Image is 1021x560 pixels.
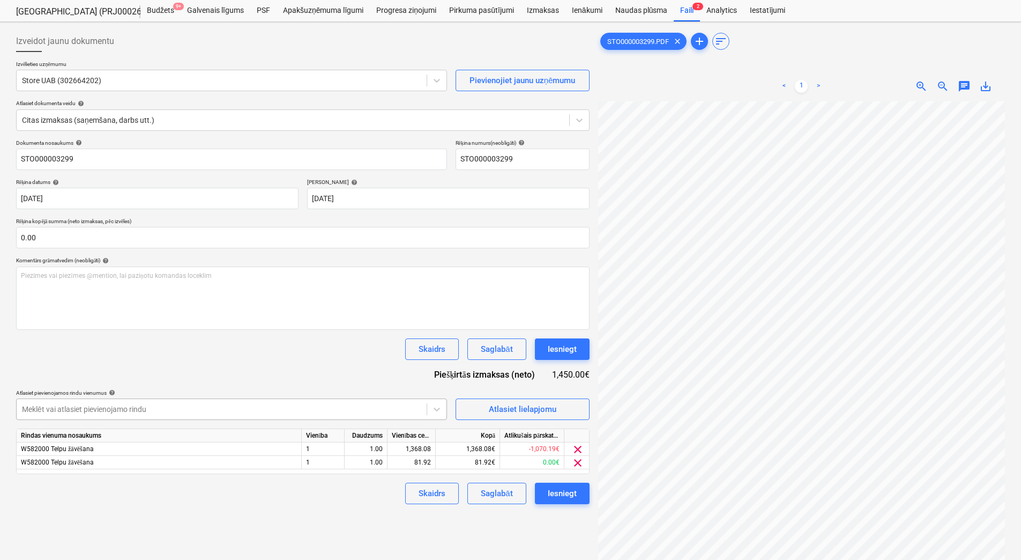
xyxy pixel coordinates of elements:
[548,342,577,356] div: Iesniegt
[571,443,584,456] span: clear
[302,429,345,443] div: Vienība
[915,80,928,93] span: zoom_in
[467,338,526,360] button: Saglabāt
[16,61,447,70] p: Izvēlieties uzņēmumu
[500,429,564,443] div: Atlikušais pārskatītais budžets
[21,459,94,466] span: W582000 Telpu žāvēšana
[16,218,590,227] p: Rēķina kopējā summa (neto izmaksas, pēc izvēles)
[436,443,500,456] div: 1,368.08€
[436,456,500,469] div: 81.92€
[21,445,94,453] span: W582000 Telpu žāvēšana
[349,456,383,469] div: 1.00
[535,483,590,504] button: Iesniegt
[419,487,445,500] div: Skaidrs
[16,139,447,146] div: Dokumenta nosaukums
[548,487,577,500] div: Iesniegt
[405,483,459,504] button: Skaidrs
[436,429,500,443] div: Kopā
[600,33,687,50] div: STO000003299.PDF
[17,429,302,443] div: Rindas vienuma nosaukums
[405,338,459,360] button: Skaidrs
[456,139,590,146] div: Rēķina numurs (neobligāti)
[535,338,590,360] button: Iesniegt
[692,3,703,10] span: 2
[307,188,590,209] input: Izpildes datums nav norādīts
[467,483,526,504] button: Saglabāt
[16,100,590,107] div: Atlasiet dokumenta veidu
[489,402,556,416] div: Atlasiet lielapjomu
[967,509,1021,560] iframe: Chat Widget
[16,257,590,264] div: Komentārs grāmatvedim (neobligāti)
[76,100,84,107] span: help
[552,369,590,381] div: 1,450.00€
[516,139,525,146] span: help
[392,456,431,469] div: 81.92
[173,3,184,10] span: 9+
[778,80,791,93] a: Previous page
[469,73,576,87] div: Pievienojiet jaunu uzņēmumu
[392,443,431,456] div: 1,368.08
[16,35,114,48] span: Izveidot jaunu dokumentu
[714,35,727,48] span: sort
[500,443,564,456] div: -1,070.19€
[16,389,447,396] div: Atlasiet pievienojamos rindu vienumus
[107,389,115,396] span: help
[571,456,584,469] span: clear
[426,369,552,381] div: Piešķirtās izmaksas (neto)
[387,429,436,443] div: Vienības cena
[100,257,109,264] span: help
[349,179,357,186] span: help
[16,227,590,248] input: Rēķina kopējā summa (neto izmaksas, pēc izvēles)
[481,487,512,500] div: Saglabāt
[456,149,590,170] input: Rēķina numurs
[601,38,675,46] span: STO000003299.PDF
[671,35,684,48] span: clear
[936,80,949,93] span: zoom_out
[16,188,299,209] input: Rēķina datums nav norādīts
[16,179,299,186] div: Rēķina datums
[481,342,512,356] div: Saglabāt
[812,80,825,93] a: Next page
[419,342,445,356] div: Skaidrs
[302,443,345,456] div: 1
[979,80,992,93] span: save_alt
[302,456,345,469] div: 1
[16,6,128,18] div: [GEOGRAPHIC_DATA] (PRJ0002627, K-1 un K-2(2.kārta) 2601960
[456,70,590,91] button: Pievienojiet jaunu uzņēmumu
[795,80,808,93] a: Page 1 is your current page
[345,429,387,443] div: Daudzums
[693,35,706,48] span: add
[50,179,59,186] span: help
[958,80,971,93] span: chat
[349,443,383,456] div: 1.00
[500,456,564,469] div: 0.00€
[16,149,447,170] input: Dokumenta nosaukums
[456,399,590,420] button: Atlasiet lielapjomu
[73,139,82,146] span: help
[307,179,590,186] div: [PERSON_NAME]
